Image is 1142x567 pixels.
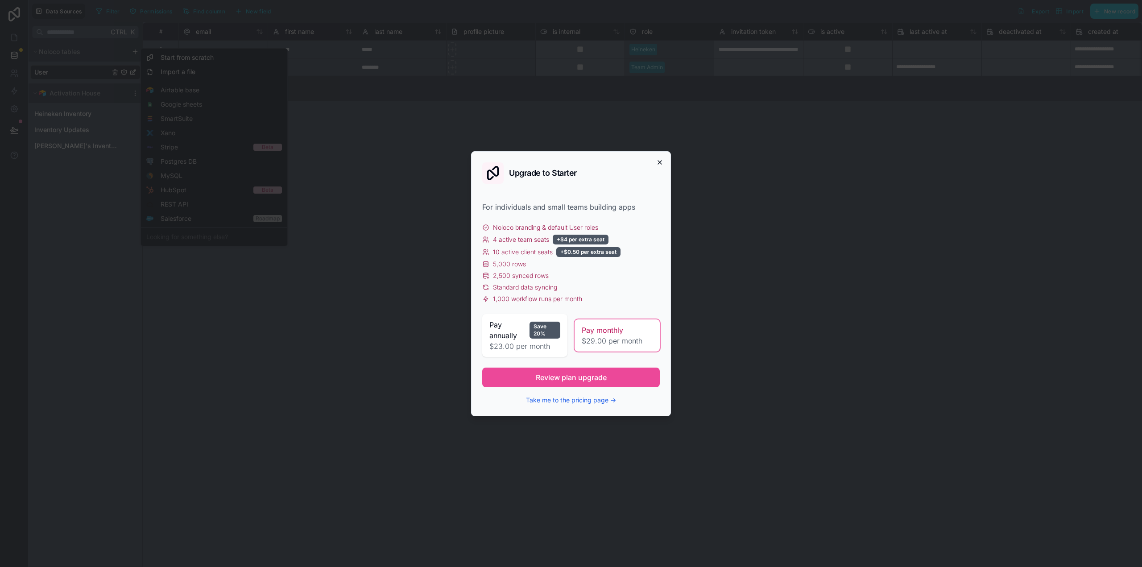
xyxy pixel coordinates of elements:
[482,368,660,387] button: Review plan upgrade
[536,372,607,383] span: Review plan upgrade
[509,169,577,177] h2: Upgrade to Starter
[493,271,549,280] span: 2,500 synced rows
[489,319,526,341] span: Pay annually
[493,235,549,244] span: 4 active team seats
[493,283,557,292] span: Standard data syncing
[582,335,653,346] span: $29.00 per month
[493,294,582,303] span: 1,000 workflow runs per month
[489,341,560,352] span: $23.00 per month
[526,396,616,405] button: Take me to the pricing page →
[556,247,621,257] div: +$0.50 per extra seat
[493,260,526,269] span: 5,000 rows
[582,325,623,335] span: Pay monthly
[493,248,553,257] span: 10 active client seats
[530,322,560,339] div: Save 20%
[553,235,608,244] div: +$4 per extra seat
[493,223,598,232] span: Noloco branding & default User roles
[482,202,660,212] div: For individuals and small teams building apps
